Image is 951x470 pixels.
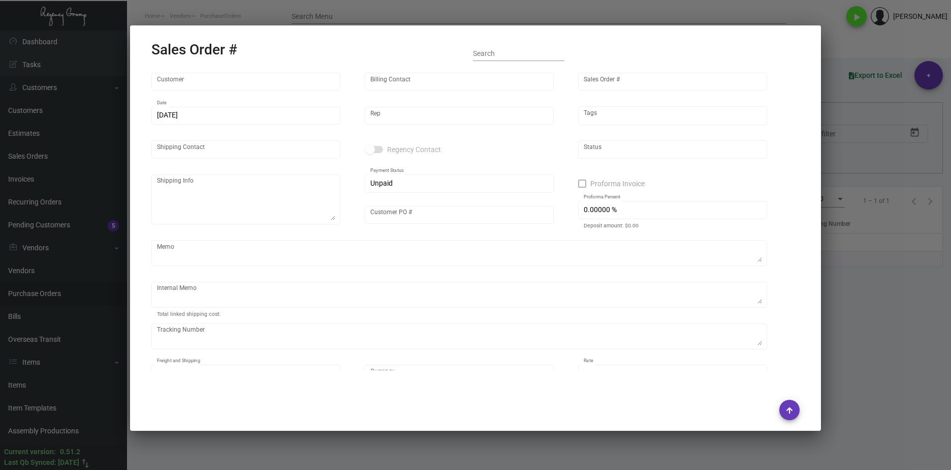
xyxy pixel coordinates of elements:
span: Proforma Invoice [590,178,645,190]
div: 0.51.2 [60,447,80,457]
mat-hint: Total linked shipping cost: [157,311,220,317]
span: Unpaid [370,179,393,187]
h2: Sales Order # [151,41,237,58]
span: Regency Contact [387,143,441,156]
div: Current version: [4,447,56,457]
mat-hint: Deposit amount: $0.00 [584,223,639,229]
div: Last Qb Synced: [DATE] [4,457,79,468]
